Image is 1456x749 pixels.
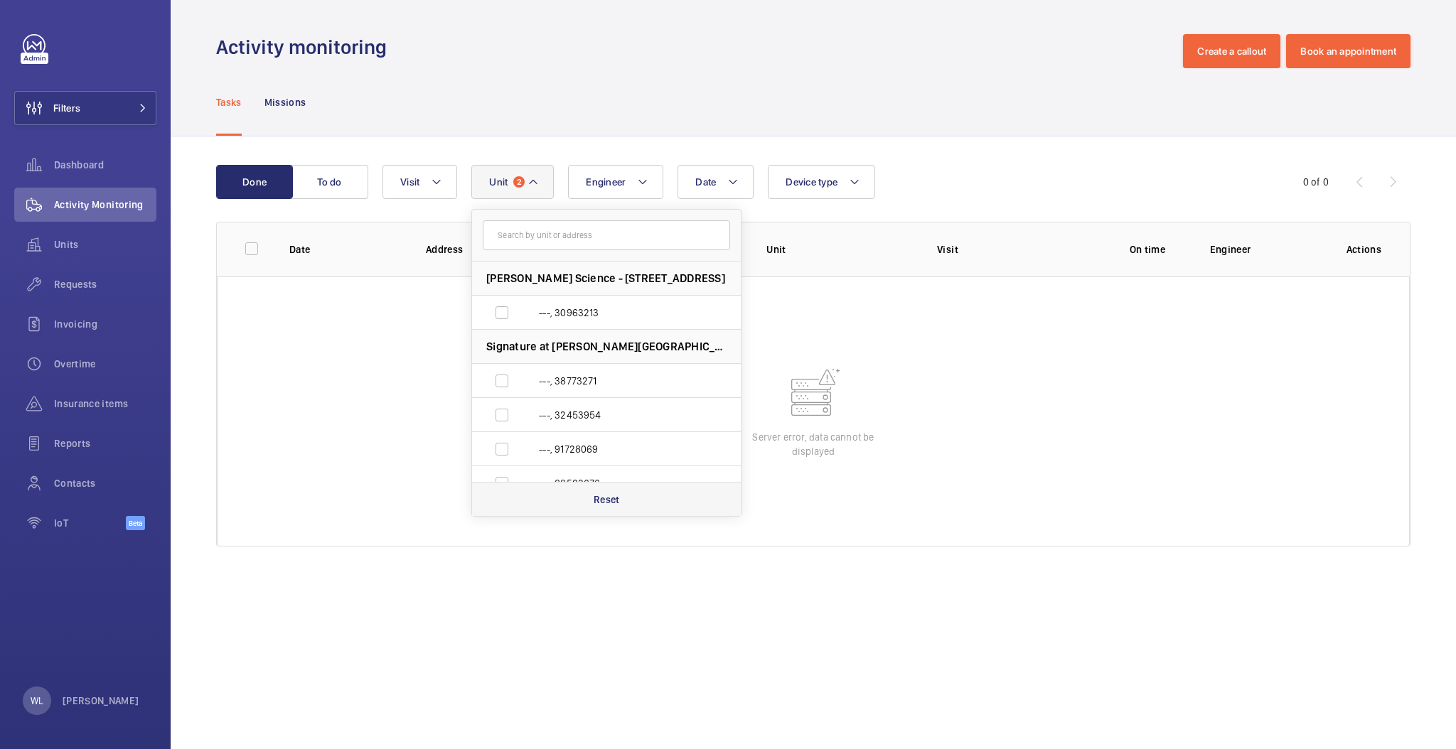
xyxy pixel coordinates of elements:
span: Insurance items [54,397,156,411]
span: Engineer [586,176,626,188]
button: Date [678,165,754,199]
p: Tasks [216,95,242,109]
h1: Activity monitoring [216,34,395,60]
span: Invoicing [54,317,156,331]
p: Engineer [1210,242,1324,257]
span: Filters [53,101,80,115]
span: Contacts [54,476,156,490]
button: Filters [14,91,156,125]
button: Book an appointment [1286,34,1410,68]
span: ---, 32453954 [539,408,704,422]
span: 2 [513,176,525,188]
p: WL [31,694,43,708]
span: ---, 38773271 [539,374,704,388]
span: [PERSON_NAME] Science - [STREET_ADDRESS] [486,271,725,286]
button: Device type [768,165,875,199]
p: Unit [766,242,914,257]
span: Signature at [PERSON_NAME][GEOGRAPHIC_DATA][STREET_ADDRESS][PERSON_NAME] [486,339,727,354]
p: [PERSON_NAME] [63,694,139,708]
span: Requests [54,277,156,291]
p: Missions [264,95,306,109]
button: To do [291,165,368,199]
span: Units [54,237,156,252]
button: Create a callout [1183,34,1280,68]
span: Visit [400,176,419,188]
span: Activity Monitoring [54,198,156,212]
p: Date [289,242,403,257]
span: Unit [489,176,508,188]
button: Unit2 [471,165,554,199]
button: Engineer [568,165,663,199]
p: Server error, data cannot be displayed [742,430,884,458]
span: IoT [54,516,126,530]
p: Reset [594,492,620,507]
span: Dashboard [54,158,156,172]
p: On time [1108,242,1187,257]
span: Overtime [54,357,156,371]
span: Date [695,176,716,188]
p: Visit [937,242,1085,257]
p: Address [426,242,744,257]
div: 0 of 0 [1303,175,1329,189]
button: Visit [382,165,457,199]
span: ---, 91728069 [539,442,704,456]
span: ---, 88503676 [539,476,704,490]
input: Search by unit or address [483,220,730,250]
span: Beta [126,516,145,530]
span: Reports [54,436,156,451]
span: Device type [786,176,837,188]
button: Done [216,165,293,199]
span: ---, 30963213 [539,306,704,320]
p: Actions [1347,242,1381,257]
